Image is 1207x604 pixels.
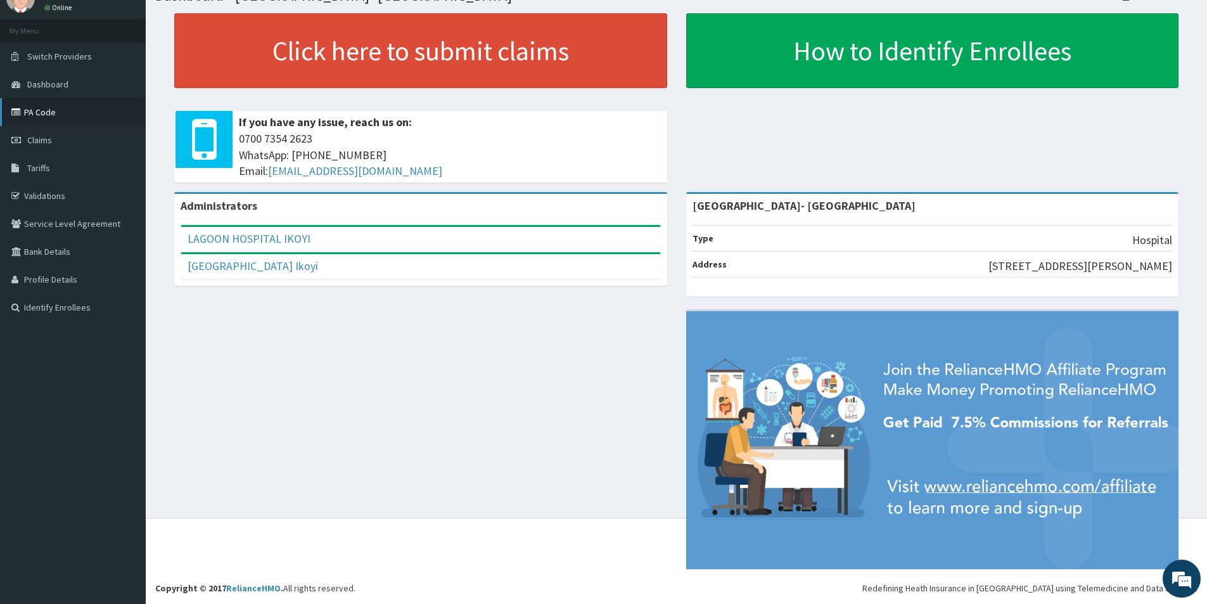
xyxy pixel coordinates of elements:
a: Online [44,3,75,12]
div: Redefining Heath Insurance in [GEOGRAPHIC_DATA] using Telemedicine and Data Science! [862,582,1197,594]
b: Administrators [181,198,257,213]
span: Tariffs [27,162,50,174]
span: Switch Providers [27,51,92,62]
span: Claims [27,134,52,146]
b: Type [693,233,713,244]
a: How to Identify Enrollees [686,13,1179,88]
a: [EMAIL_ADDRESS][DOMAIN_NAME] [268,164,442,178]
img: provider-team-banner.png [686,311,1179,569]
a: [GEOGRAPHIC_DATA] Ikoyi [188,259,318,273]
a: LAGOON HOSPITAL IKOYI [188,231,310,246]
b: Address [693,259,727,270]
span: 0700 7354 2623 WhatsApp: [PHONE_NUMBER] Email: [239,131,661,179]
span: Dashboard [27,79,68,90]
footer: All rights reserved. [146,518,1207,604]
p: Hospital [1132,232,1172,248]
b: If you have any issue, reach us on: [239,115,412,129]
a: RelianceHMO [226,582,281,594]
a: Click here to submit claims [174,13,667,88]
strong: [GEOGRAPHIC_DATA]- [GEOGRAPHIC_DATA] [693,198,916,213]
strong: Copyright © 2017 . [155,582,283,594]
p: [STREET_ADDRESS][PERSON_NAME] [988,258,1172,274]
